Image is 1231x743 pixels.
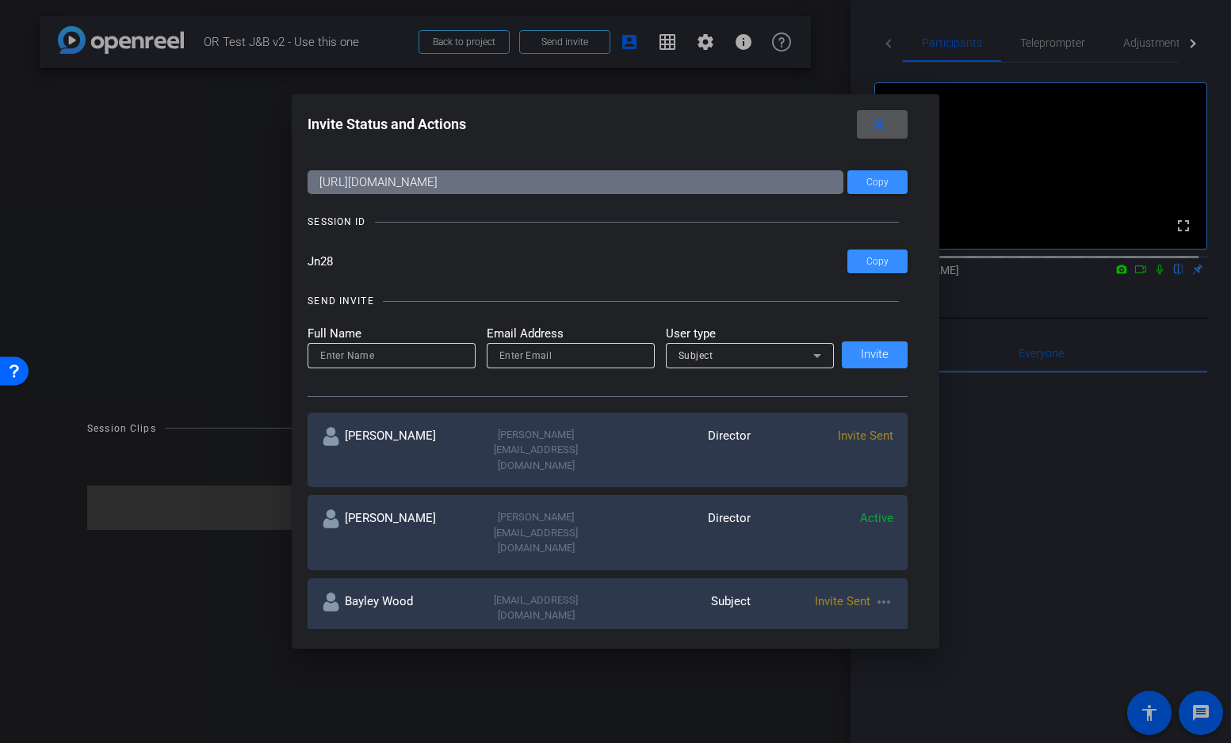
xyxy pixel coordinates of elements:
div: Bayley Wood [322,592,464,623]
input: Enter Email [499,346,642,365]
div: [PERSON_NAME] [322,509,464,556]
div: [EMAIL_ADDRESS][DOMAIN_NAME] [464,592,607,623]
div: Subject [608,592,751,623]
input: Enter Name [320,346,463,365]
div: [PERSON_NAME][EMAIL_ADDRESS][DOMAIN_NAME] [464,427,607,474]
mat-icon: more_horiz [874,592,893,612]
div: Invite Status and Actions [308,110,908,139]
mat-label: Email Address [487,325,655,343]
mat-label: Full Name [308,325,476,343]
span: Invite Sent [815,594,870,608]
div: [PERSON_NAME] [322,427,464,474]
mat-icon: close [869,115,889,135]
span: Copy [866,177,889,189]
div: Director [608,509,751,556]
mat-label: User type [666,325,834,343]
div: SEND INVITE [308,293,373,309]
span: Subject [679,350,713,361]
div: [PERSON_NAME][EMAIL_ADDRESS][DOMAIN_NAME] [464,509,607,556]
span: Active [860,511,893,525]
div: Director [608,427,751,474]
openreel-title-line: SEND INVITE [308,293,908,309]
span: Invite Sent [838,429,893,443]
openreel-title-line: SESSION ID [308,214,908,230]
button: Copy [847,170,908,194]
span: Copy [866,256,889,268]
div: SESSION ID [308,214,365,230]
button: Copy [847,250,908,273]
